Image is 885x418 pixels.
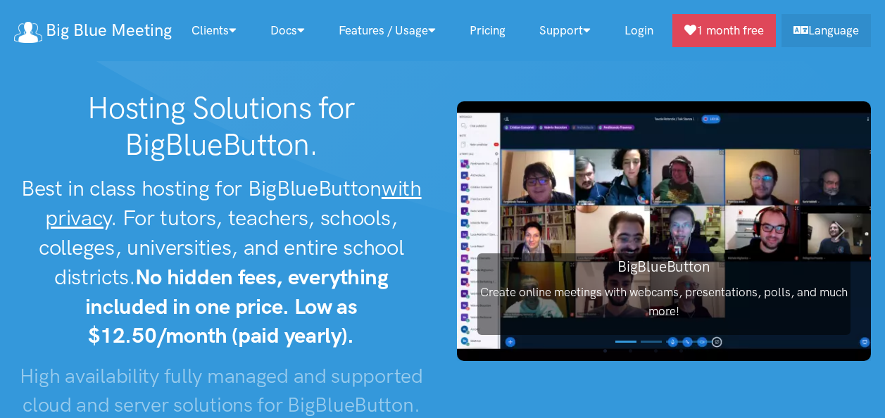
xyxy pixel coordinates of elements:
a: 1 month free [672,14,776,47]
a: Login [608,15,670,46]
p: Create online meetings with webcams, presentations, polls, and much more! [477,283,851,321]
a: Clients [175,15,253,46]
a: Pricing [453,15,522,46]
img: logo [14,22,42,43]
a: Features / Usage [322,15,453,46]
a: Support [522,15,608,46]
h2: Best in class hosting for BigBlueButton . For tutors, teachers, schools, colleges, universities, ... [14,174,429,350]
h1: Hosting Solutions for BigBlueButton. [14,90,429,163]
a: Language [782,14,871,47]
strong: No hidden fees, everything included in one price. Low as $12.50/month (paid yearly). [85,264,389,349]
img: BigBlueButton screenshot [457,101,872,361]
a: Big Blue Meeting [14,15,172,46]
a: Docs [253,15,322,46]
h3: BigBlueButton [477,256,851,277]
